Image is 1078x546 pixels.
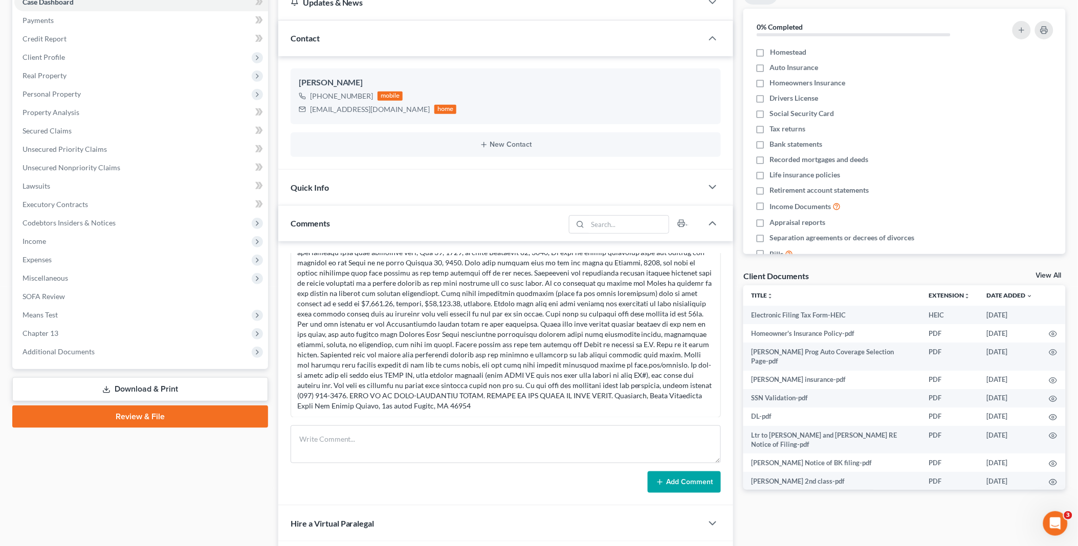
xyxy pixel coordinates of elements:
[310,104,430,115] div: [EMAIL_ADDRESS][DOMAIN_NAME]
[752,291,774,299] a: Titleunfold_more
[770,154,869,165] span: Recorded mortgages and deeds
[979,453,1041,472] td: [DATE]
[588,216,669,233] input: Search...
[770,124,806,134] span: Tax returns
[299,77,713,89] div: [PERSON_NAME]
[23,34,67,43] span: Credit Report
[291,33,320,43] span: Contact
[23,89,81,98] span: Personal Property
[14,287,268,306] a: SOFA Review
[743,270,809,281] div: Client Documents
[770,108,834,119] span: Social Security Card
[14,11,268,30] a: Payments
[14,122,268,140] a: Secured Claims
[14,103,268,122] a: Property Analysis
[1036,272,1062,279] a: View All
[979,324,1041,343] td: [DATE]
[648,471,721,493] button: Add Comment
[743,306,921,324] td: Electronic Filing Tax Form-HEIC
[979,426,1041,454] td: [DATE]
[291,183,329,192] span: Quick Info
[767,293,774,299] i: unfold_more
[921,453,979,472] td: PDF
[23,126,72,135] span: Secured Claims
[12,377,268,401] a: Download & Print
[921,389,979,407] td: PDF
[23,145,107,153] span: Unsecured Priority Claims
[743,324,921,343] td: Homeowner's Insurance Policy-pdf
[979,472,1041,490] td: [DATE]
[23,108,79,117] span: Property Analysis
[297,207,715,411] div: Lo Ipsumd, Sitamet 79, 2938, 3:63 CO, ADIPIscingeLitseddoeiusmo@tem.incid.ut.la etdol: Magn Aliqu...
[743,453,921,472] td: [PERSON_NAME] Notice of BK filing-pdf
[14,195,268,214] a: Executory Contracts
[1027,293,1033,299] i: expand_more
[921,343,979,371] td: PDF
[979,371,1041,389] td: [DATE]
[1043,511,1068,536] iframe: Intercom live chat
[770,62,819,73] span: Auto Insurance
[743,343,921,371] td: [PERSON_NAME] Prog Auto Coverage Selection Page-pdf
[921,426,979,454] td: PDF
[23,329,58,337] span: Chapter 13
[23,274,68,282] span: Miscellaneous
[23,200,88,209] span: Executory Contracts
[23,292,65,301] span: SOFA Review
[378,92,403,101] div: mobile
[23,347,95,356] span: Additional Documents
[921,306,979,324] td: HEIC
[921,371,979,389] td: PDF
[14,158,268,177] a: Unsecured Nonpriority Claims
[964,293,971,299] i: unfold_more
[14,30,268,48] a: Credit Report
[770,185,869,195] span: Retirement account statements
[770,78,846,88] span: Homeowners Insurance
[770,201,831,212] span: Income Documents
[979,389,1041,407] td: [DATE]
[743,371,921,389] td: [PERSON_NAME] insurance-pdf
[921,324,979,343] td: PDF
[299,141,713,149] button: New Contact
[770,93,819,103] span: Drivers License
[770,170,841,180] span: Life insurance policies
[23,237,46,245] span: Income
[23,181,50,190] span: Lawsuits
[770,47,806,57] span: Homestead
[310,91,373,101] div: [PHONE_NUMBER]
[12,405,268,428] a: Review & File
[757,22,803,31] strong: 0% Completed
[14,140,268,158] a: Unsecured Priority Claims
[987,291,1033,299] a: Date Added expand_more
[743,407,921,426] td: DL-pdf
[979,306,1041,324] td: [DATE]
[770,233,915,243] span: Separation agreements or decrees of divorces
[434,105,457,114] div: home
[743,389,921,407] td: SSN Validation-pdf
[291,218,330,228] span: Comments
[921,472,979,490] td: PDF
[929,291,971,299] a: Extensionunfold_more
[770,139,823,149] span: Bank statements
[23,16,54,25] span: Payments
[23,310,58,319] span: Means Test
[979,343,1041,371] td: [DATE]
[743,472,921,490] td: [PERSON_NAME] 2nd class-pdf
[743,426,921,454] td: Ltr to [PERSON_NAME] and [PERSON_NAME] RE Notice of Filing-pdf
[770,249,784,259] span: Bills
[23,71,67,80] span: Real Property
[23,163,120,172] span: Unsecured Nonpriority Claims
[291,518,375,528] span: Hire a Virtual Paralegal
[23,53,65,61] span: Client Profile
[23,218,116,227] span: Codebtors Insiders & Notices
[1064,511,1072,519] span: 3
[770,217,826,227] span: Appraisal reports
[921,407,979,426] td: PDF
[23,255,52,264] span: Expenses
[979,407,1041,426] td: [DATE]
[14,177,268,195] a: Lawsuits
